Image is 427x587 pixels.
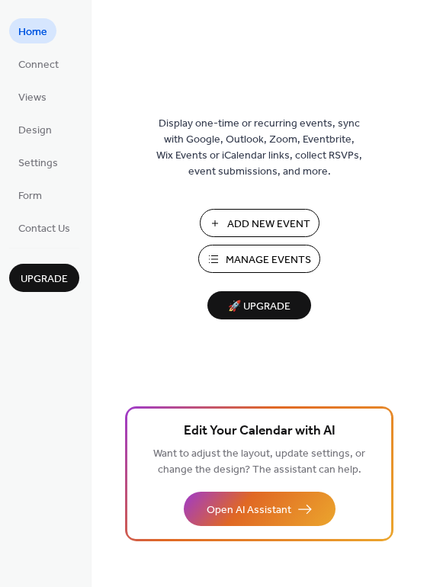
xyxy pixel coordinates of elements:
[184,421,335,442] span: Edit Your Calendar with AI
[184,492,335,526] button: Open AI Assistant
[18,57,59,73] span: Connect
[9,215,79,240] a: Contact Us
[18,156,58,172] span: Settings
[9,182,51,207] a: Form
[207,291,311,319] button: 🚀 Upgrade
[207,502,291,518] span: Open AI Assistant
[18,123,52,139] span: Design
[21,271,68,287] span: Upgrade
[18,221,70,237] span: Contact Us
[156,116,362,180] span: Display one-time or recurring events, sync with Google, Outlook, Zoom, Eventbrite, Wix Events or ...
[153,444,365,480] span: Want to adjust the layout, update settings, or change the design? The assistant can help.
[9,117,61,142] a: Design
[217,297,302,317] span: 🚀 Upgrade
[18,90,47,106] span: Views
[9,51,68,76] a: Connect
[198,245,320,273] button: Manage Events
[9,18,56,43] a: Home
[200,209,319,237] button: Add New Event
[18,24,47,40] span: Home
[226,252,311,268] span: Manage Events
[9,264,79,292] button: Upgrade
[9,149,67,175] a: Settings
[9,84,56,109] a: Views
[18,188,42,204] span: Form
[227,217,310,233] span: Add New Event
